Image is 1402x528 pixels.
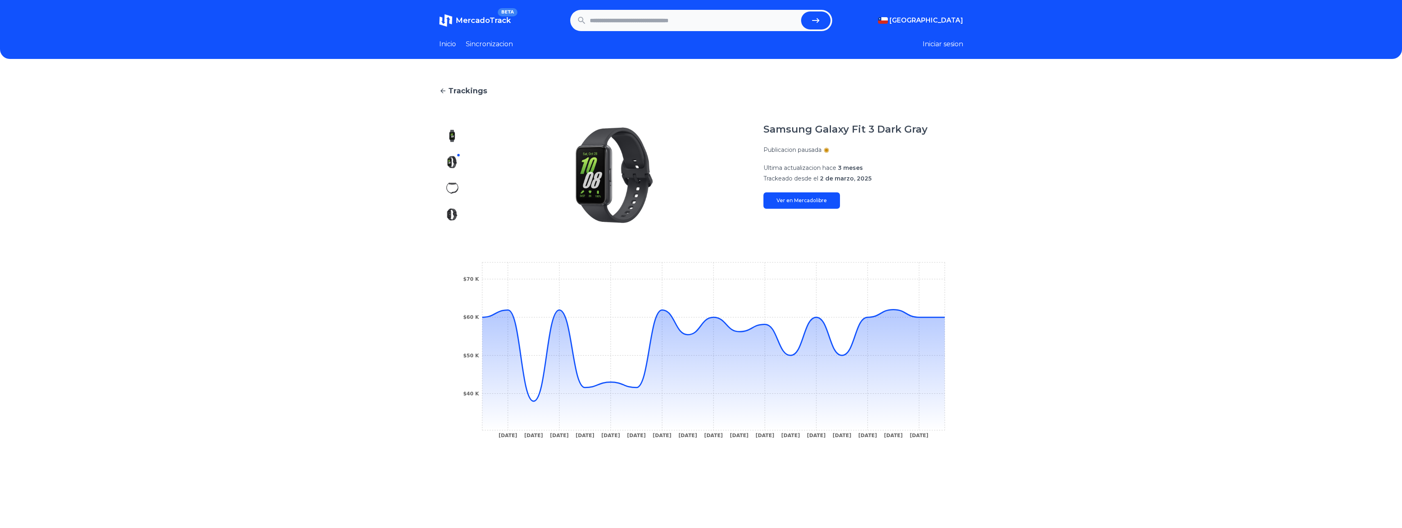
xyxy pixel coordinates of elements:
tspan: [DATE] [729,433,748,438]
button: Iniciar sesion [923,39,963,49]
a: Trackings [439,85,963,97]
span: Trackings [448,85,487,97]
tspan: [DATE] [601,433,620,438]
h1: Samsung Galaxy Fit 3 Dark Gray [763,123,928,136]
span: Ultima actualizacion hace [763,164,836,171]
tspan: [DATE] [755,433,774,438]
tspan: [DATE] [858,433,877,438]
span: MercadoTrack [456,16,511,25]
p: Publicacion pausada [763,146,822,154]
span: Trackeado desde el [763,175,818,182]
tspan: [DATE] [524,433,543,438]
img: Samsung Galaxy Fit 3 Dark Gray [446,182,459,195]
a: MercadoTrackBETA [439,14,511,27]
tspan: [DATE] [678,433,697,438]
img: Samsung Galaxy Fit 3 Dark Gray [446,208,459,221]
span: 2 de marzo, 2025 [820,175,871,182]
tspan: [DATE] [781,433,800,438]
tspan: [DATE] [652,433,671,438]
tspan: [DATE] [910,433,928,438]
img: Chile [878,17,888,24]
a: Ver en Mercadolibre [763,192,840,209]
span: BETA [498,8,517,16]
tspan: $50 K [463,353,479,359]
img: Samsung Galaxy Fit 3 Dark Gray [446,129,459,142]
tspan: [DATE] [550,433,569,438]
tspan: [DATE] [833,433,851,438]
img: MercadoTrack [439,14,452,27]
img: Samsung Galaxy Fit 3 Dark Gray [446,156,459,169]
tspan: $70 K [463,276,479,282]
a: Sincronizacion [466,39,513,49]
tspan: [DATE] [576,433,594,438]
tspan: [DATE] [627,433,646,438]
img: Samsung Galaxy Fit 3 Dark Gray [482,123,747,228]
tspan: [DATE] [704,433,723,438]
tspan: [DATE] [807,433,826,438]
span: 3 meses [838,164,863,171]
button: [GEOGRAPHIC_DATA] [878,16,963,25]
tspan: [DATE] [498,433,517,438]
tspan: $40 K [463,391,479,397]
a: Inicio [439,39,456,49]
span: [GEOGRAPHIC_DATA] [890,16,963,25]
tspan: $60 K [463,314,479,320]
tspan: [DATE] [884,433,903,438]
